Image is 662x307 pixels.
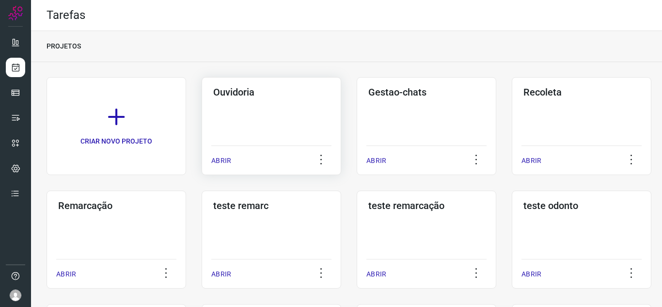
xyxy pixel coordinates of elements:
[366,156,386,166] p: ABRIR
[521,156,541,166] p: ABRIR
[211,156,231,166] p: ABRIR
[47,8,85,22] h2: Tarefas
[213,200,330,211] h3: teste remarc
[80,136,152,146] p: CRIAR NOVO PROJETO
[213,86,330,98] h3: Ouvidoria
[523,200,640,211] h3: teste odonto
[521,269,541,279] p: ABRIR
[56,269,76,279] p: ABRIR
[58,200,174,211] h3: Remarcação
[211,269,231,279] p: ABRIR
[366,269,386,279] p: ABRIR
[10,290,21,301] img: avatar-user-boy.jpg
[523,86,640,98] h3: Recoleta
[368,86,485,98] h3: Gestao-chats
[368,200,485,211] h3: teste remarcação
[8,6,23,20] img: Logo
[47,41,81,51] p: PROJETOS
